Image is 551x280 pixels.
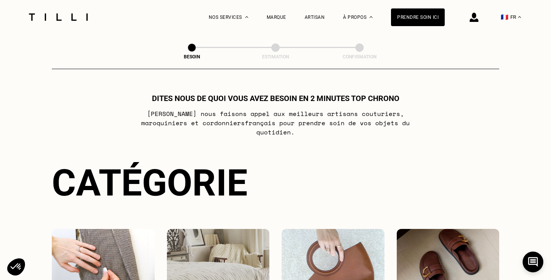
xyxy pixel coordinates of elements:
[518,16,521,18] img: menu déroulant
[26,13,91,21] img: Logo du service de couturière Tilli
[470,13,478,22] img: icône connexion
[52,161,499,204] div: Catégorie
[370,16,373,18] img: Menu déroulant à propos
[391,8,445,26] a: Prendre soin ici
[152,94,399,103] h1: Dites nous de quoi vous avez besoin en 2 minutes top chrono
[245,16,248,18] img: Menu déroulant
[153,54,230,60] div: Besoin
[124,109,428,137] p: [PERSON_NAME] nous faisons appel aux meilleurs artisans couturiers , maroquiniers et cordonniers ...
[501,13,508,21] span: 🇫🇷
[267,15,286,20] a: Marque
[321,54,398,60] div: Confirmation
[305,15,325,20] a: Artisan
[237,54,314,60] div: Estimation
